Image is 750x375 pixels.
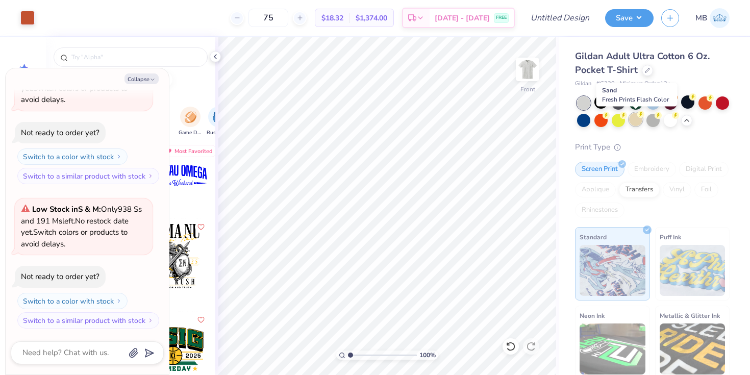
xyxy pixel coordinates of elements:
[419,351,436,360] span: 100 %
[695,8,730,28] a: MB
[575,50,710,76] span: Gildan Adult Ultra Cotton 6 Oz. Pocket T-Shirt
[179,107,202,137] div: filter for Game Day
[520,85,535,94] div: Front
[248,9,288,27] input: – –
[116,154,122,160] img: Switch to a color with stock
[17,312,159,329] button: Switch to a similar product with stock
[116,298,122,304] img: Switch to a color with stock
[435,13,490,23] span: [DATE] - [DATE]
[596,83,678,107] div: Sand
[185,111,196,123] img: Game Day Image
[575,141,730,153] div: Print Type
[207,107,230,137] div: filter for Rush & Bid
[575,162,624,177] div: Screen Print
[195,314,207,326] button: Like
[605,9,654,27] button: Save
[179,129,202,137] span: Game Day
[195,221,207,233] button: Like
[575,182,616,197] div: Applique
[17,168,159,184] button: Switch to a similar product with stock
[660,245,726,296] img: Puff Ink
[207,129,230,137] span: Rush & Bid
[660,323,726,374] img: Metallic & Glitter Ink
[580,310,605,321] span: Neon Ink
[32,204,101,214] strong: Low Stock in S & M :
[619,182,660,197] div: Transfers
[602,95,669,104] span: Fresh Prints Flash Color
[522,8,597,28] input: Untitled Design
[21,128,99,138] div: Not ready to order yet?
[179,107,202,137] button: filter button
[70,52,201,62] input: Try "Alpha"
[575,80,591,88] span: Gildan
[663,182,691,197] div: Vinyl
[580,245,645,296] img: Standard
[710,8,730,28] img: Madison Brewington
[575,203,624,218] div: Rhinestones
[679,162,729,177] div: Digital Print
[660,310,720,321] span: Metallic & Glitter Ink
[17,148,128,165] button: Switch to a color with stock
[160,145,217,157] div: Most Favorited
[21,271,99,282] div: Not ready to order yet?
[356,13,387,23] span: $1,374.00
[496,14,507,21] span: FREE
[21,204,142,249] span: Only 938 Ss and 191 Ms left. Switch colors or products to avoid delays.
[213,111,224,123] img: Rush & Bid Image
[628,162,676,177] div: Embroidery
[147,317,154,323] img: Switch to a similar product with stock
[124,73,159,84] button: Collapse
[517,59,538,80] img: Front
[147,173,154,179] img: Switch to a similar product with stock
[694,182,718,197] div: Foil
[21,216,129,238] span: No restock date yet.
[580,323,645,374] img: Neon Ink
[321,13,343,23] span: $18.32
[207,107,230,137] button: filter button
[580,232,607,242] span: Standard
[695,12,707,24] span: MB
[17,293,128,309] button: Switch to a color with stock
[660,232,681,242] span: Puff Ink
[21,71,129,93] span: No restock date yet.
